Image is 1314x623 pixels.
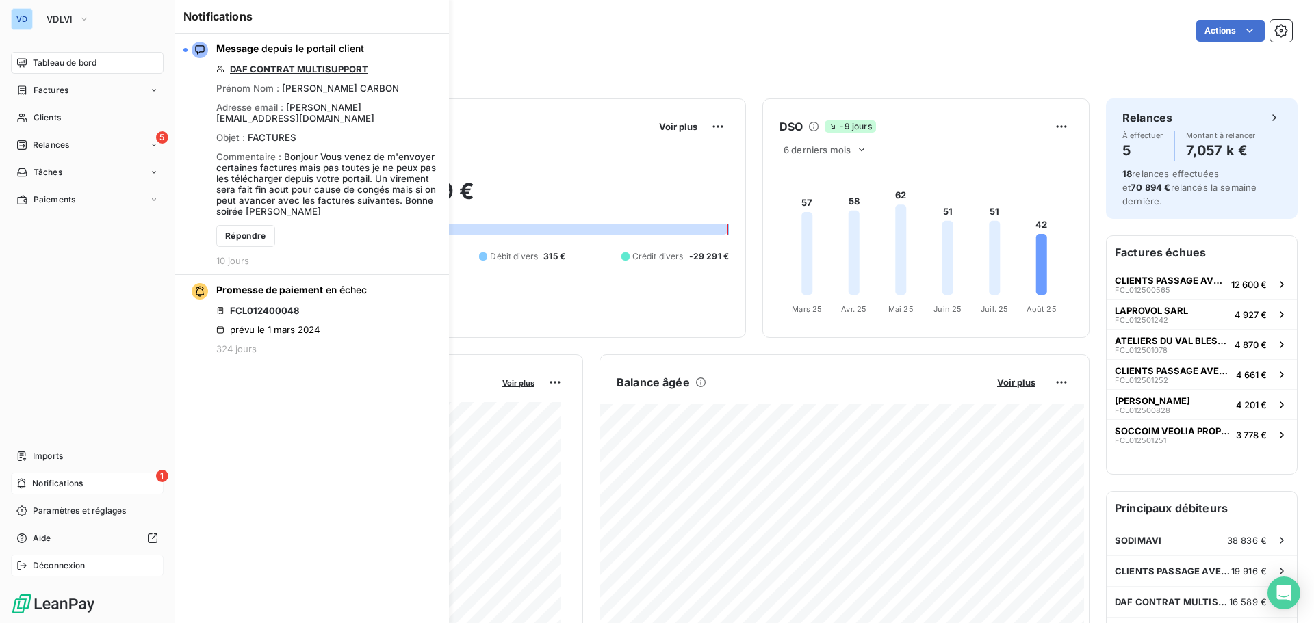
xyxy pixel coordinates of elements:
[230,305,299,316] a: FCL012400048
[183,8,441,25] h6: Notifications
[689,250,729,263] span: -29 291 €
[216,255,249,266] span: 10 jours
[216,102,441,124] div: Adresse email :
[1227,535,1267,546] span: 38 836 €
[216,42,259,54] span: Message
[175,275,449,362] button: Promesse de paiement en échecFCL012400048prévu le 1 mars 2024324 jours
[156,131,168,144] span: 5
[47,14,73,25] span: VDLVI
[11,161,164,183] a: Tâches
[1267,576,1300,609] div: Open Intercom Messenger
[11,107,164,129] a: Clients
[1122,140,1163,161] h4: 5
[1229,596,1267,607] span: 16 589 €
[981,304,1008,314] tspan: Juil. 25
[1107,389,1297,419] button: [PERSON_NAME]FCL0125008284 201 €
[1115,286,1170,294] span: FCL012500565
[1115,436,1166,445] span: FCL012501251
[1122,168,1257,207] span: relances effectuées et relancés la semaine dernière.
[230,64,368,75] a: DAF CONTRAT MULTISUPPORT
[1107,329,1297,359] button: ATELIERS DU VAL BLESOISFCL0125010784 870 €
[11,134,164,156] a: 5Relances
[175,34,449,275] button: Message depuis le portail clientDAF CONTRAT MULTISUPPORTPrénom Nom : [PERSON_NAME] CARBONAdresse ...
[1131,182,1170,193] span: 70 894 €
[1186,140,1256,161] h4: 7,057 k €
[33,450,63,462] span: Imports
[632,250,684,263] span: Crédit divers
[1115,335,1229,346] span: ATELIERS DU VAL BLESOIS
[11,500,164,522] a: Paramètres et réglages
[1027,304,1057,314] tspan: Août 25
[33,559,86,572] span: Déconnexion
[1115,346,1168,354] span: FCL012501078
[216,151,436,217] span: Bonjour Vous venez de m'envoyer certaines factures mais pas toutes je ne peux pas les télécharger...
[11,527,164,549] a: Aide
[1115,365,1231,376] span: CLIENTS PASSAGE AVEC TVA
[1196,20,1265,42] button: Actions
[792,304,822,314] tspan: Mars 25
[33,139,69,151] span: Relances
[216,42,364,55] span: depuis le portail client
[1235,309,1267,320] span: 4 927 €
[543,250,565,263] span: 315 €
[1236,369,1267,380] span: 4 661 €
[216,225,275,247] button: Répondre
[11,593,96,615] img: Logo LeanPay
[784,144,851,155] span: 6 derniers mois
[1122,168,1132,179] span: 18
[326,284,367,295] span: en échec
[33,505,126,517] span: Paramètres et réglages
[993,376,1040,388] button: Voir plus
[933,304,962,314] tspan: Juin 25
[997,377,1035,388] span: Voir plus
[216,132,296,143] div: Objet :
[1115,275,1226,286] span: CLIENTS PASSAGE AVEC TVA
[1107,492,1297,525] h6: Principaux débiteurs
[1122,131,1163,140] span: À effectuer
[1115,316,1168,324] span: FCL012501242
[34,194,75,206] span: Paiements
[1115,376,1168,384] span: FCL012501252
[655,120,701,133] button: Voir plus
[1115,305,1188,316] span: LAPROVOL SARL
[1231,566,1267,576] span: 19 916 €
[1115,406,1170,414] span: FCL012500828
[11,52,164,74] a: Tableau de bord
[1107,299,1297,329] button: LAPROVOL SARLFCL0125012424 927 €
[33,57,96,69] span: Tableau de bord
[1107,419,1297,449] button: SOCCOIM VEOLIA PROPRETEFCL0125012513 778 €
[1107,236,1297,269] h6: Factures échues
[1122,109,1172,126] h6: Relances
[34,84,68,96] span: Factures
[216,324,320,335] div: prévu le 1 mars 2024
[1236,399,1267,410] span: 4 201 €
[216,151,441,217] div: Commentaire :
[33,532,51,544] span: Aide
[11,445,164,467] a: Imports
[11,8,33,30] div: VD
[1115,425,1231,436] span: SOCCOIM VEOLIA PROPRETE
[1107,269,1297,299] button: CLIENTS PASSAGE AVEC TVAFCL01250056512 600 €
[156,470,168,482] span: 1
[1235,339,1267,350] span: 4 870 €
[216,102,374,124] span: [PERSON_NAME][EMAIL_ADDRESS][DOMAIN_NAME]
[659,121,697,132] span: Voir plus
[282,83,399,94] span: [PERSON_NAME] CARBON
[248,132,296,143] span: FACTURES
[502,378,534,388] span: Voir plus
[1231,279,1267,290] span: 12 600 €
[617,374,690,390] h6: Balance âgée
[1236,429,1267,440] span: 3 778 €
[32,477,83,490] span: Notifications
[490,250,538,263] span: Débit divers
[1107,359,1297,389] button: CLIENTS PASSAGE AVEC TVAFCL0125012524 661 €
[1115,395,1190,406] span: [PERSON_NAME]
[1115,596,1229,607] span: DAF CONTRAT MULTISUPPORT
[216,343,257,354] span: 324 jours
[841,304,866,314] tspan: Avr. 25
[888,304,914,314] tspan: Mai 25
[11,189,164,211] a: Paiements
[1115,566,1231,576] span: CLIENTS PASSAGE AVEC TVA
[216,83,399,94] div: Prénom Nom :
[34,166,62,178] span: Tâches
